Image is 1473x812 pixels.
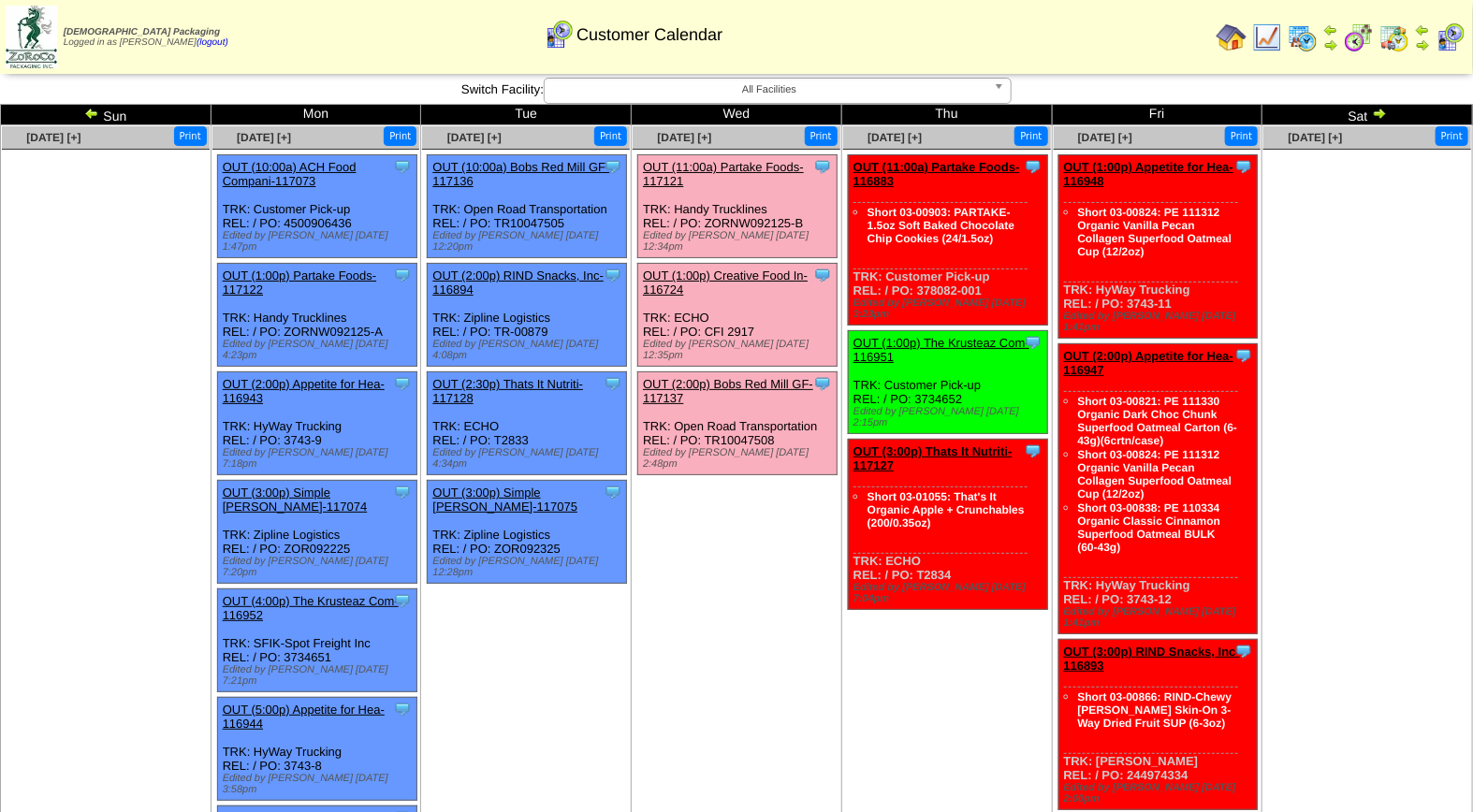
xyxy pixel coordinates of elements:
a: [DATE] [+] [657,131,711,144]
img: Tooltip [393,700,412,718]
img: home.gif [1217,22,1247,52]
div: Edited by [PERSON_NAME] [DATE] 12:28pm [432,556,626,578]
img: calendarprod.gif [1288,22,1318,52]
img: Tooltip [393,591,412,610]
div: Edited by [PERSON_NAME] [DATE] 12:34pm [643,230,837,253]
div: Edited by [PERSON_NAME] [DATE] 2:48pm [643,447,837,470]
td: Tue [421,105,632,125]
img: Tooltip [393,266,412,284]
a: Short 03-00838: PE 110334 Organic Classic Cinnamon Superfood Oatmeal BULK (60-43g) [1078,501,1221,554]
div: TRK: Customer Pick-up REL: / PO: 3734652 [848,331,1047,434]
button: Print [384,126,416,146]
img: Tooltip [393,157,412,176]
a: OUT (2:00p) RIND Snacks, Inc-116894 [432,268,604,297]
div: TRK: HyWay Trucking REL: / PO: 3743-12 [1058,344,1258,634]
div: Edited by [PERSON_NAME] [DATE] 1:47pm [223,230,416,253]
div: TRK: [PERSON_NAME] REL: / PO: 244974334 [1058,640,1258,810]
button: Print [1436,126,1468,146]
a: OUT (2:00p) Appetite for Hea-116943 [223,377,385,405]
div: TRK: Handy Trucklines REL: / PO: ZORNW092125-A [217,264,416,367]
a: Short 03-01055: That's It Organic Apple + Crunchables (200/0.35oz) [868,490,1025,529]
button: Print [174,126,207,146]
a: (logout) [197,37,228,48]
div: Edited by [PERSON_NAME] [DATE] 4:34pm [432,447,626,470]
a: OUT (1:00p) The Krusteaz Com-116951 [853,336,1029,364]
div: Edited by [PERSON_NAME] [DATE] 3:58pm [223,773,416,795]
span: Logged in as [PERSON_NAME] [64,27,228,48]
a: Short 03-00824: PE 111312 Organic Vanilla Pecan Collagen Superfood Oatmeal Cup (12/2oz) [1078,206,1232,258]
span: [DATE] [+] [868,131,922,144]
img: calendarcustomer.gif [544,20,574,50]
a: OUT (5:00p) Appetite for Hea-116944 [223,703,385,731]
div: TRK: HyWay Trucking REL: / PO: 3743-8 [217,698,416,801]
td: Sun [1,105,211,125]
img: arrowleft.gif [84,106,99,121]
img: arrowright.gif [1372,106,1387,121]
img: Tooltip [813,157,832,176]
img: Tooltip [604,374,622,393]
button: Print [594,126,627,146]
div: Edited by [PERSON_NAME] [DATE] 4:08pm [432,339,626,361]
div: TRK: Zipline Logistics REL: / PO: ZOR092225 [217,481,416,584]
button: Print [1225,126,1258,146]
img: calendarinout.gif [1379,22,1409,52]
a: [DATE] [+] [237,131,291,144]
td: Sat [1262,105,1473,125]
td: Mon [211,105,421,125]
a: OUT (11:00a) Partake Foods-117121 [643,160,804,188]
img: Tooltip [604,266,622,284]
div: Edited by [PERSON_NAME] [DATE] 1:41pm [1064,606,1258,629]
a: OUT (3:00p) Simple [PERSON_NAME]-117075 [432,486,577,514]
a: OUT (10:00a) ACH Food Compani-117073 [223,160,357,188]
img: Tooltip [393,483,412,501]
a: Short 03-00903: PARTAKE-1.5oz Soft Baked Chocolate Chip Cookies (24/1.5oz) [868,206,1014,245]
img: Tooltip [813,266,832,284]
div: TRK: HyWay Trucking REL: / PO: 3743-9 [217,372,416,475]
a: OUT (2:00p) Appetite for Hea-116947 [1064,349,1234,377]
a: [DATE] [+] [1078,131,1132,144]
img: Tooltip [604,157,622,176]
span: All Facilities [552,79,986,101]
a: [DATE] [+] [447,131,502,144]
a: OUT (11:00a) Partake Foods-116883 [853,160,1020,188]
div: TRK: SFIK-Spot Freight Inc REL: / PO: 3734651 [217,589,416,692]
a: [DATE] [+] [1289,131,1343,144]
a: Short 03-00824: PE 111312 Organic Vanilla Pecan Collagen Superfood Oatmeal Cup (12/2oz) [1078,448,1232,500]
div: TRK: Customer Pick-up REL: / PO: 4500906436 [217,155,416,258]
span: [DEMOGRAPHIC_DATA] Packaging [64,27,220,37]
a: OUT (10:00a) Bobs Red Mill GF-117136 [432,160,609,188]
div: TRK: Zipline Logistics REL: / PO: ZOR092325 [428,481,627,584]
button: Print [1014,126,1047,146]
td: Fri [1052,105,1262,125]
td: Thu [841,105,1052,125]
img: Tooltip [1024,157,1043,176]
span: Customer Calendar [576,25,722,45]
img: arrowleft.gif [1415,22,1430,37]
img: Tooltip [393,374,412,393]
div: TRK: Open Road Transportation REL: / PO: TR10047505 [428,155,627,258]
a: OUT (1:00p) Creative Food In-116724 [643,268,808,297]
div: Edited by [PERSON_NAME] [DATE] 1:41pm [1064,311,1258,333]
img: Tooltip [1234,642,1253,660]
a: OUT (1:00p) Partake Foods-117122 [223,268,377,297]
div: Edited by [PERSON_NAME] [DATE] 7:21pm [223,664,416,687]
img: arrowleft.gif [1323,22,1338,37]
div: Edited by [PERSON_NAME] [DATE] 7:20pm [223,556,416,578]
img: line_graph.gif [1252,22,1282,52]
span: [DATE] [+] [26,131,80,144]
a: OUT (3:00p) RIND Snacks, Inc-116893 [1064,645,1241,673]
img: Tooltip [1234,157,1253,176]
img: Tooltip [1234,346,1253,365]
div: TRK: Open Road Transportation REL: / PO: TR10047508 [638,372,838,475]
img: calendarcustomer.gif [1436,22,1466,52]
a: OUT (3:00p) Thats It Nutriti-117127 [853,444,1013,472]
div: Edited by [PERSON_NAME] [DATE] 7:04pm [853,582,1047,604]
img: arrowright.gif [1323,37,1338,52]
img: arrowright.gif [1415,37,1430,52]
div: Edited by [PERSON_NAME] [DATE] 12:35pm [643,339,837,361]
div: TRK: ECHO REL: / PO: T2833 [428,372,627,475]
